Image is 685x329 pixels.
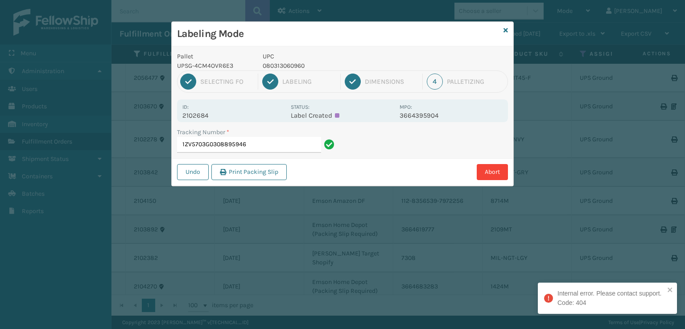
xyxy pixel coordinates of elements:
[400,111,503,119] p: 3664395904
[177,52,252,61] p: Pallet
[557,289,664,308] div: Internal error. Please contact support. Code: 404
[182,104,189,110] label: Id:
[180,74,196,90] div: 1
[477,164,508,180] button: Abort
[291,111,394,119] p: Label Created
[282,78,336,86] div: Labeling
[177,61,252,70] p: UPSG-4CM4OVR6E3
[211,164,287,180] button: Print Packing Slip
[667,286,673,295] button: close
[177,127,229,137] label: Tracking Number
[291,104,309,110] label: Status:
[345,74,361,90] div: 3
[263,52,394,61] p: UPC
[177,27,500,41] h3: Labeling Mode
[263,61,394,70] p: 080313060960
[365,78,418,86] div: Dimensions
[182,111,285,119] p: 2102684
[400,104,412,110] label: MPO:
[177,164,209,180] button: Undo
[262,74,278,90] div: 2
[447,78,505,86] div: Palletizing
[427,74,443,90] div: 4
[200,78,254,86] div: Selecting FO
